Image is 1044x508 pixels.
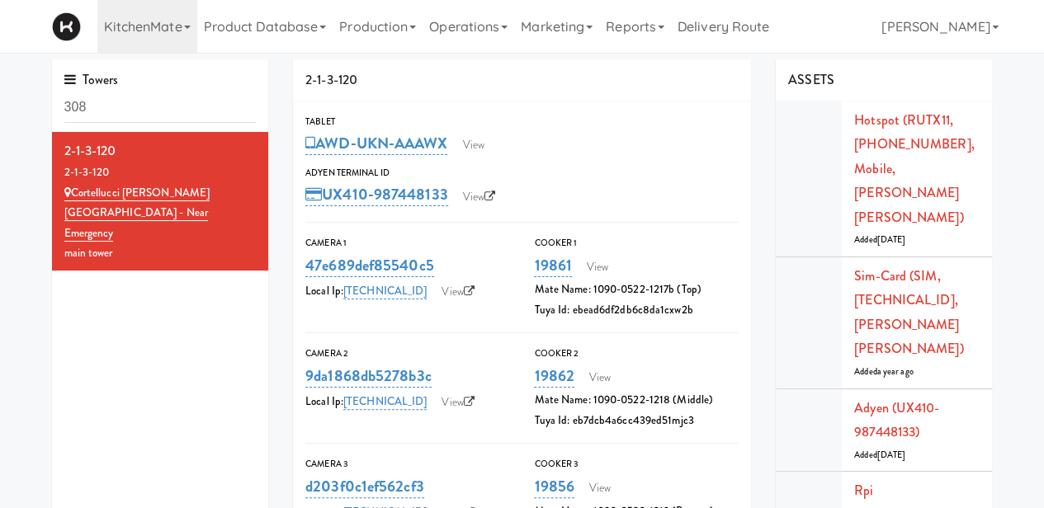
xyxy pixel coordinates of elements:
[579,255,616,280] a: View
[534,346,738,362] div: Cooker 2
[534,235,738,252] div: Cooker 1
[534,475,574,498] a: 19856
[305,390,509,415] div: Local Ip:
[305,456,509,473] div: Camera 3
[788,70,834,89] span: ASSETS
[305,165,739,181] div: Adyen Terminal Id
[433,280,483,304] a: View
[305,254,434,277] a: 47e689def85540c5
[305,365,432,388] a: 9da1868db5278b3c
[305,346,509,362] div: Camera 2
[293,59,751,101] div: 2-1-3-120
[534,300,738,321] div: Tuya Id: ebead6df2db6c8da1cxw2b
[581,476,619,501] a: View
[305,280,509,304] div: Local Ip:
[854,449,905,461] span: Added
[305,132,447,155] a: AWD-UKN-AAAWX
[455,185,504,209] a: View
[305,114,739,130] div: Tablet
[534,390,738,411] div: Mate Name: 1090-0522-1218 (Middle)
[433,390,483,415] a: View
[854,365,914,378] span: Added
[305,235,509,252] div: Camera 1
[64,162,257,183] div: 2-1-3-120
[64,243,257,264] div: main tower
[454,133,492,158] a: View
[534,456,738,473] div: Cooker 3
[534,365,574,388] a: 19862
[581,365,619,390] a: View
[343,283,427,299] a: [TECHNICAL_ID]
[876,449,905,461] span: [DATE]
[305,183,448,206] a: UX410-987448133
[876,233,905,246] span: [DATE]
[64,92,257,123] input: Search towers
[534,254,572,277] a: 19861
[876,365,913,378] span: a year ago
[854,398,939,442] a: Adyen (UX410-987448133)
[64,185,210,242] a: Cortellucci [PERSON_NAME][GEOGRAPHIC_DATA] - near Emergency
[52,132,269,271] li: 2-1-3-1202-1-3-120 Cortellucci [PERSON_NAME][GEOGRAPHIC_DATA] - near Emergencymain tower
[534,411,738,431] div: Tuya Id: eb7dcb4a6cc439ed51mjc3
[64,139,257,163] div: 2-1-3-120
[534,280,738,300] div: Mate Name: 1090-0522-1217b (Top)
[854,266,963,359] a: Sim-card (SIM, [TECHNICAL_ID], [PERSON_NAME] [PERSON_NAME])
[854,111,975,227] a: Hotspot (RUTX11, [PHONE_NUMBER], Mobile, [PERSON_NAME] [PERSON_NAME])
[305,475,424,498] a: d203f0c1ef562cf3
[52,12,81,41] img: Micromart
[854,233,905,246] span: Added
[64,70,119,89] span: Towers
[343,393,427,410] a: [TECHNICAL_ID]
